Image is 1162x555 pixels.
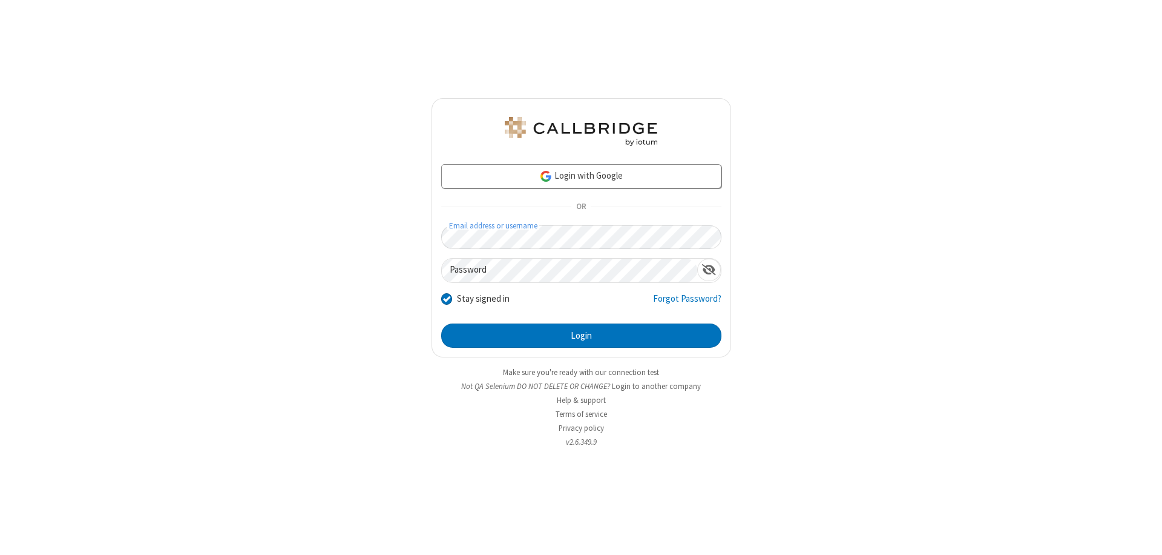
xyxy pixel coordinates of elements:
button: Login [441,324,721,348]
input: Email address or username [441,225,721,249]
a: Terms of service [556,409,607,419]
input: Password [442,259,697,282]
li: Not QA Selenium DO NOT DELETE OR CHANGE? [432,381,731,392]
div: Show password [697,259,721,281]
span: OR [571,199,591,216]
a: Privacy policy [559,423,604,433]
label: Stay signed in [457,292,510,306]
li: v2.6.349.9 [432,436,731,448]
a: Forgot Password? [653,292,721,315]
a: Make sure you're ready with our connection test [503,367,659,377]
a: Login with Google [441,164,721,188]
img: google-icon.png [539,170,553,183]
img: QA Selenium DO NOT DELETE OR CHANGE [502,117,660,146]
a: Help & support [557,395,606,405]
button: Login to another company [612,381,701,392]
